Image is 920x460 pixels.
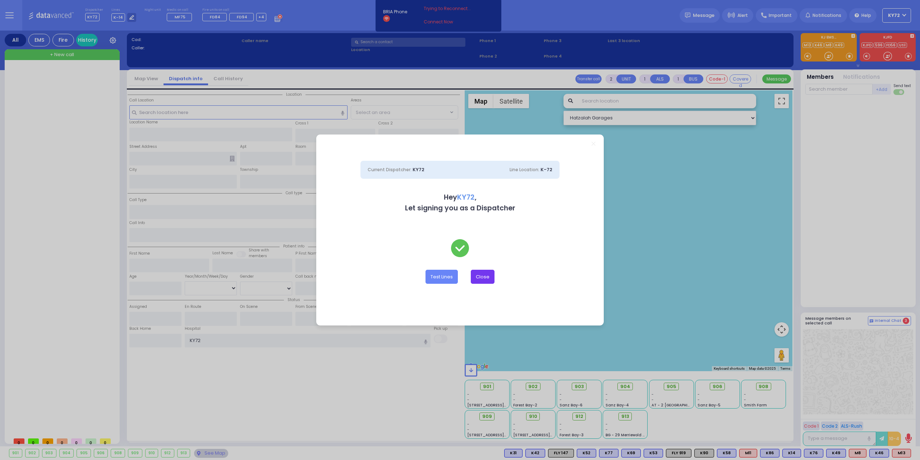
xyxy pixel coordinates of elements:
button: Close [471,270,494,283]
span: Current Dispatcher: [368,167,411,173]
button: Test Lines [425,270,458,283]
span: Line Location: [510,167,539,173]
b: Hey , [444,192,477,202]
span: KY72 [413,166,424,173]
span: K-72 [540,166,552,173]
b: Let signing you as a Dispatcher [405,203,515,213]
a: Close [592,142,595,146]
span: KY72 [457,192,475,202]
img: check-green.svg [451,239,469,257]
